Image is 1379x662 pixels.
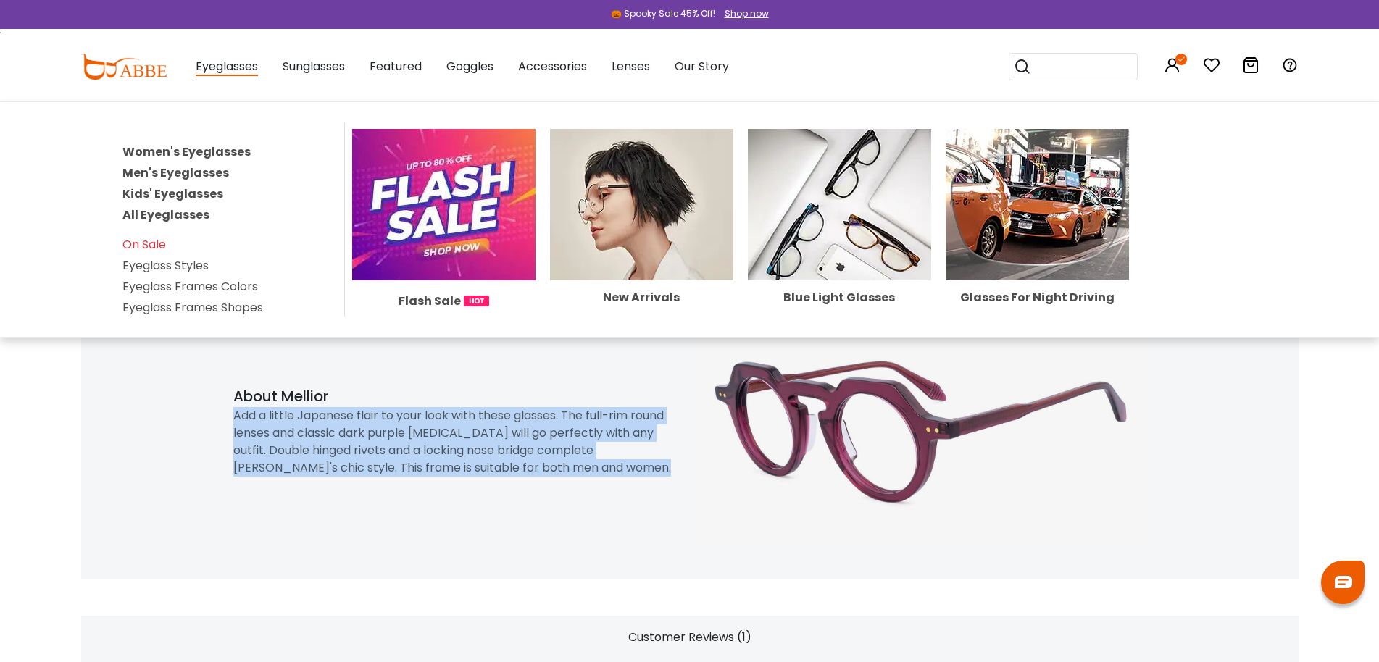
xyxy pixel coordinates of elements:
img: Blue Light Glasses [748,129,931,280]
a: Men's Eyeglasses [122,164,229,181]
span: Lenses [612,58,650,75]
a: Shop now [717,7,769,20]
div: Glasses For Night Driving [946,292,1129,303]
a: Eyeglass Frames Colors [122,278,258,295]
h2: Customer Reviews (1) [81,630,1299,644]
a: Eyeglass Styles [122,257,209,274]
div: Add a little Japanese flair to your look with these glasses. The full-rim round lenses and classi... [233,407,683,477]
div: 🎃 Spooky Sale 45% Off! [611,7,715,20]
a: Eyeglass Frames Shapes [122,299,263,316]
span: Eyeglasses [196,58,258,76]
img: chat [1335,576,1352,588]
span: Our Story [675,58,729,75]
a: Kids' Eyeglasses [122,185,223,202]
a: Glasses For Night Driving [946,196,1129,303]
div: Shop now [725,7,769,20]
div: New Arrivals [550,292,733,303]
a: All Eyeglasses [122,206,209,223]
span: Goggles [446,58,493,75]
a: Blue Light Glasses [748,196,931,303]
a: New Arrivals [550,196,733,303]
span: Sunglasses [283,58,345,75]
a: Women's Eyeglasses [122,143,251,160]
div: Blue Light Glasses [748,292,931,303]
span: Accessories [518,58,587,75]
img: Flash Sale [352,129,536,280]
img: New Arrivals [550,129,733,280]
img: 1724998894317IetNH.gif [464,296,489,306]
span: Flash Sale [399,292,461,310]
a: Flash Sale [352,196,536,310]
span: Featured [370,58,422,75]
img: abbeglasses.com [81,54,167,80]
img: Mellior Description Image [697,319,1146,543]
div: About Mellior [233,385,683,407]
a: On Sale [122,236,166,253]
img: Glasses For Night Driving [946,129,1129,280]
